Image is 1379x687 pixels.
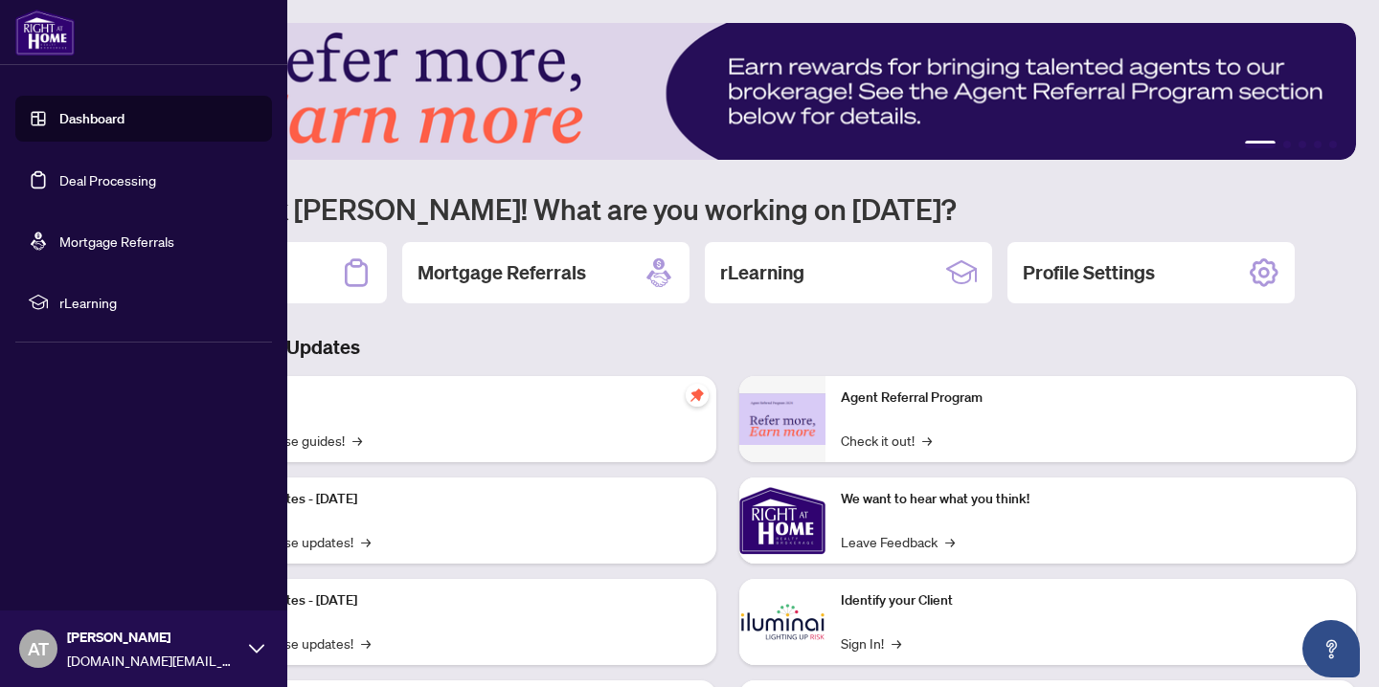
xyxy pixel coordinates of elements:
p: We want to hear what you think! [841,489,1341,510]
a: Check it out!→ [841,430,932,451]
a: Deal Processing [59,171,156,188]
span: [DOMAIN_NAME][EMAIL_ADDRESS][DOMAIN_NAME] [67,650,239,671]
img: Slide 0 [100,23,1356,160]
span: → [361,632,371,654]
button: Open asap [1302,620,1360,677]
a: Dashboard [59,110,124,127]
h2: Mortgage Referrals [418,259,586,286]
a: Leave Feedback→ [841,531,955,552]
h2: rLearning [720,259,804,286]
span: → [922,430,932,451]
span: AT [28,635,49,662]
p: Platform Updates - [DATE] [201,489,701,510]
p: Agent Referral Program [841,388,1341,409]
p: Platform Updates - [DATE] [201,590,701,611]
h1: Welcome back [PERSON_NAME]! What are you working on [DATE]? [100,190,1356,227]
h2: Profile Settings [1023,259,1155,286]
h3: Brokerage & Industry Updates [100,334,1356,361]
button: 4 [1314,141,1322,148]
span: → [361,531,371,552]
button: 3 [1299,141,1306,148]
img: logo [15,10,75,55]
button: 5 [1329,141,1337,148]
span: → [352,430,362,451]
img: We want to hear what you think! [739,477,825,564]
img: Identify your Client [739,579,825,665]
span: → [892,632,901,654]
p: Self-Help [201,388,701,409]
button: 1 [1245,141,1276,148]
span: [PERSON_NAME] [67,627,239,648]
a: Mortgage Referrals [59,233,174,250]
a: Sign In!→ [841,632,901,654]
span: pushpin [686,384,709,407]
p: Identify your Client [841,590,1341,611]
span: → [945,531,955,552]
img: Agent Referral Program [739,393,825,446]
span: rLearning [59,292,259,313]
button: 2 [1283,141,1291,148]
